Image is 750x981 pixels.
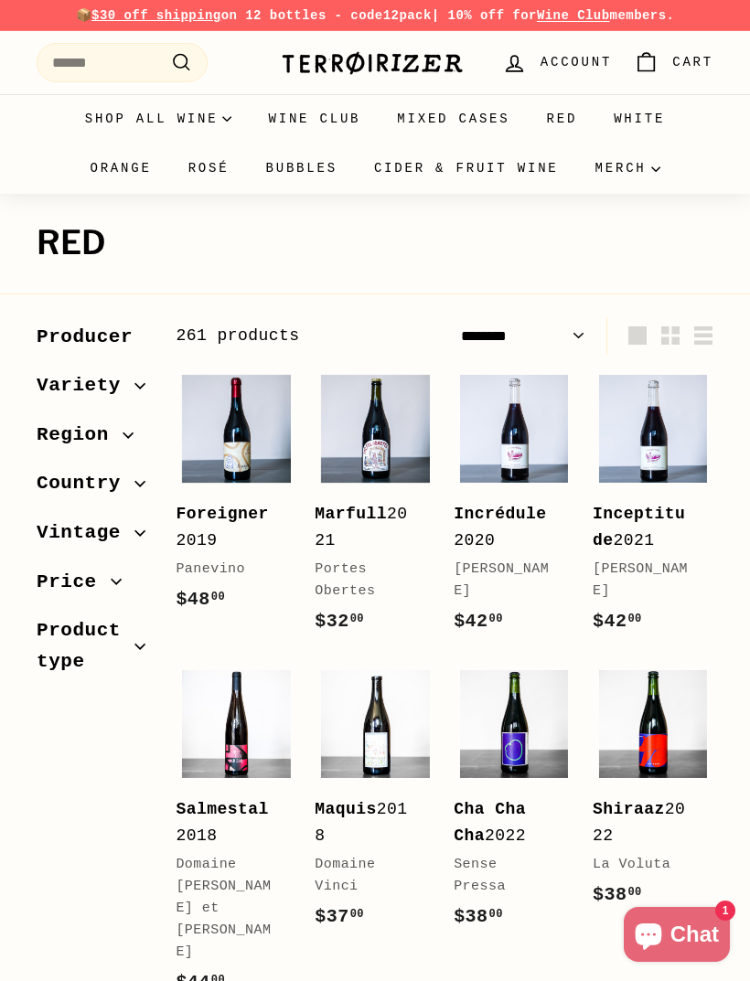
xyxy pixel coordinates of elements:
h1: Red [37,225,713,261]
div: [PERSON_NAME] [454,559,556,602]
button: Producer [37,317,146,367]
span: $30 off shipping [91,8,221,23]
a: Inceptitude2021[PERSON_NAME] [593,368,713,655]
a: Bubbles [247,144,355,193]
b: Foreigner [176,505,268,523]
button: Variety [37,366,146,415]
button: Price [37,562,146,612]
div: Portes Obertes [315,559,417,602]
sup: 00 [350,908,364,921]
div: [PERSON_NAME] [593,559,695,602]
span: Vintage [37,517,134,549]
a: Incrédule2020[PERSON_NAME] [454,368,574,655]
button: Product type [37,611,146,690]
span: Country [37,468,134,499]
div: Panevino [176,559,278,581]
a: Red [529,94,596,144]
b: Shiraaz [593,800,665,818]
span: Producer [37,322,146,353]
div: 261 products [176,323,445,349]
b: Cha Cha Cha [454,800,526,845]
b: Salmestal [176,800,268,818]
span: Price [37,567,111,598]
a: Account [491,36,623,90]
sup: 00 [627,886,641,899]
strong: 12pack [383,8,432,23]
a: Cart [623,36,724,90]
a: Mixed Cases [379,94,528,144]
button: Country [37,464,146,513]
sup: 00 [627,613,641,625]
div: 2022 [593,796,695,849]
div: 2018 [315,796,417,849]
a: Cha Cha Cha2022Sense Pressa [454,664,574,950]
a: Foreigner2019Panevino [176,368,296,633]
b: Marfull [315,505,387,523]
b: Maquis [315,800,377,818]
sup: 00 [489,908,503,921]
span: $38 [454,906,503,927]
summary: Shop all wine [67,94,251,144]
a: Marfull2021Portes Obertes [315,368,435,655]
summary: Merch [577,144,679,193]
span: Variety [37,370,134,401]
sup: 00 [350,613,364,625]
span: $42 [593,611,642,632]
div: La Voluta [593,854,695,876]
span: $48 [176,589,225,610]
a: Orange [71,144,169,193]
div: 2021 [315,501,417,554]
span: Product type [37,615,134,677]
sup: 00 [211,591,225,603]
a: Wine Club [250,94,379,144]
span: Cart [672,52,713,72]
button: Vintage [37,513,146,562]
div: Domaine [PERSON_NAME] et [PERSON_NAME] [176,854,278,964]
span: $42 [454,611,503,632]
a: White [595,94,683,144]
b: Inceptitude [593,505,685,549]
div: 2018 [176,796,278,849]
span: Region [37,420,123,451]
span: $37 [315,906,364,927]
a: Cider & Fruit Wine [356,144,577,193]
div: Sense Pressa [454,854,556,898]
div: 2022 [454,796,556,849]
div: 2021 [593,501,695,554]
div: 2020 [454,501,556,554]
p: 📦 on 12 bottles - code | 10% off for members. [37,5,713,26]
span: $38 [593,884,642,905]
span: $32 [315,611,364,632]
a: Shiraaz2022La Voluta [593,664,713,928]
inbox-online-store-chat: Shopify online store chat [618,907,735,966]
sup: 00 [489,613,503,625]
a: Rosé [170,144,248,193]
div: 2019 [176,501,278,554]
b: Incrédule [454,505,546,523]
a: Maquis2018Domaine Vinci [315,664,435,950]
a: Wine Club [537,8,610,23]
span: Account [541,52,612,72]
div: Domaine Vinci [315,854,417,898]
button: Region [37,415,146,464]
